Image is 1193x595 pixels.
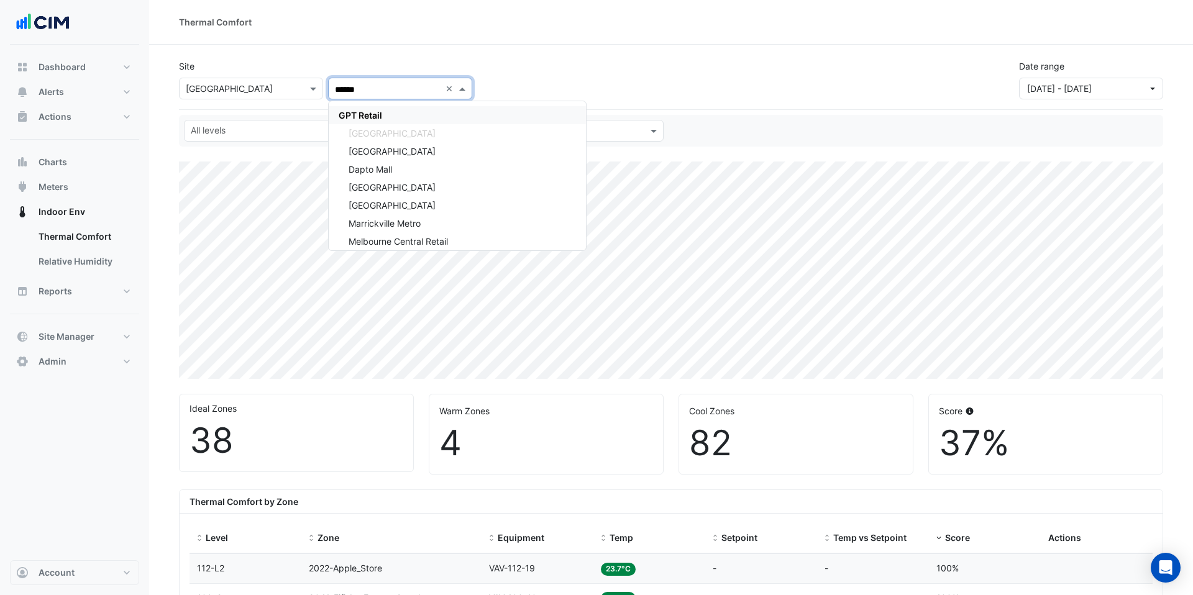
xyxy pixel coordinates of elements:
[189,124,226,140] div: All levels
[439,422,653,464] div: 4
[39,86,64,98] span: Alerts
[689,422,903,464] div: 82
[939,422,1153,464] div: 37%
[179,60,194,73] label: Site
[721,532,757,543] span: Setpoint
[16,111,29,123] app-icon: Actions
[489,563,535,573] span: VAV-112-19
[1151,553,1181,583] div: Open Intercom Messenger
[10,324,139,349] button: Site Manager
[825,563,828,573] span: -
[10,55,139,79] button: Dashboard
[349,236,448,247] span: Melbourne Central Retail
[328,101,587,251] ng-dropdown-panel: Options list
[318,532,339,543] span: Zone
[179,16,252,29] div: Thermal Comfort
[10,175,139,199] button: Meters
[1027,83,1092,94] span: 01 Jan 24 - 31 Jul 25
[39,355,66,368] span: Admin
[16,285,29,297] app-icon: Reports
[16,86,29,98] app-icon: Alerts
[39,156,67,168] span: Charts
[339,110,382,120] span: GPT Retail
[349,200,436,211] span: [GEOGRAPHIC_DATA]
[10,349,139,374] button: Admin
[689,404,903,417] div: Cool Zones
[1019,78,1163,99] button: [DATE] - [DATE]
[39,285,72,297] span: Reports
[1048,532,1081,543] span: Actions
[349,218,421,229] span: Marrickville Metro
[309,563,382,573] span: 2022-Apple_Store
[190,496,298,507] b: Thermal Comfort by Zone
[16,156,29,168] app-icon: Charts
[206,532,228,543] span: Level
[10,560,139,585] button: Account
[833,532,907,543] span: Temp vs Setpoint
[10,150,139,175] button: Charts
[349,182,436,193] span: [GEOGRAPHIC_DATA]
[939,404,1153,417] div: Score
[349,164,392,175] span: Dapto Mall
[16,355,29,368] app-icon: Admin
[39,111,71,123] span: Actions
[16,330,29,343] app-icon: Site Manager
[39,181,68,193] span: Meters
[190,402,403,415] div: Ideal Zones
[945,532,970,543] span: Score
[601,563,636,576] span: 23.7°C
[713,563,716,573] span: -
[39,61,86,73] span: Dashboard
[610,532,633,543] span: Temp
[349,128,436,139] span: [GEOGRAPHIC_DATA]
[16,61,29,73] app-icon: Dashboard
[439,404,653,417] div: Warm Zones
[446,82,456,95] span: Clear
[936,563,959,573] span: 100%
[39,566,75,579] span: Account
[39,206,85,218] span: Indoor Env
[197,563,224,573] span: 112-L2
[16,206,29,218] app-icon: Indoor Env
[29,249,139,274] a: Relative Humidity
[39,330,94,343] span: Site Manager
[190,420,403,461] div: 38
[29,224,139,249] a: Thermal Comfort
[498,532,544,543] span: Equipment
[16,181,29,193] app-icon: Meters
[10,224,139,279] div: Indoor Env
[15,10,71,35] img: Company Logo
[1019,60,1064,73] label: Date range
[349,146,436,157] span: [GEOGRAPHIC_DATA]
[10,199,139,224] button: Indoor Env
[10,104,139,129] button: Actions
[10,79,139,104] button: Alerts
[10,279,139,304] button: Reports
